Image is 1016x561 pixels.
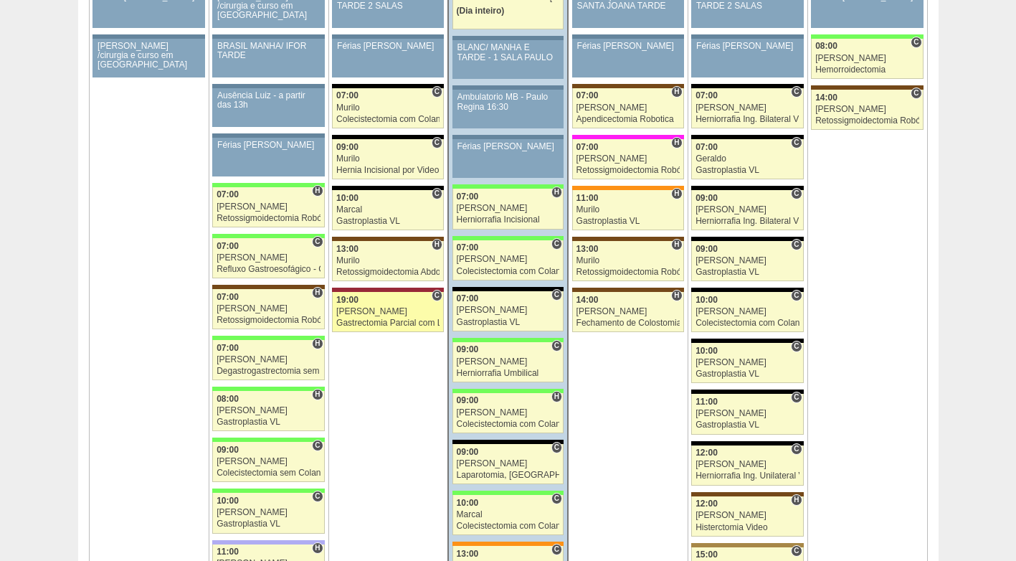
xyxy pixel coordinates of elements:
[572,186,684,190] div: Key: São Luiz - SCS
[452,291,564,331] a: C 07:00 [PERSON_NAME] Gastroplastia VL
[551,391,562,402] span: Hospital
[695,256,799,265] div: [PERSON_NAME]
[457,192,479,202] span: 07:00
[452,90,564,128] a: Ambulatorio MB - Paulo Regina 16:30
[691,343,803,383] a: C 10:00 [PERSON_NAME] Gastroplastia VL
[457,318,560,327] div: Gastroplastia VL
[457,293,479,303] span: 07:00
[457,357,560,367] div: [PERSON_NAME]
[457,369,560,378] div: Herniorrafia Umbilical
[695,166,799,175] div: Gastroplastia VL
[572,241,684,281] a: H 13:00 Murilo Retossigmoidectomia Robótica
[691,139,803,179] a: C 07:00 Geraldo Gastroplastia VL
[336,115,440,124] div: Colecistectomia com Colangiografia VL
[691,186,803,190] div: Key: Blanc
[695,142,718,152] span: 07:00
[217,508,321,517] div: [PERSON_NAME]
[217,91,320,110] div: Ausência Luiz - a partir das 13h
[217,189,239,199] span: 07:00
[217,468,321,478] div: Colecistectomia sem Colangiografia VL
[811,85,923,90] div: Key: Santa Joana
[691,39,803,77] a: Férias [PERSON_NAME]
[212,133,324,138] div: Key: Aviso
[691,84,803,88] div: Key: Blanc
[572,190,684,230] a: H 11:00 Murilo Gastroplastia VL
[457,498,479,508] span: 10:00
[815,93,837,103] span: 14:00
[457,510,560,519] div: Marcal
[217,547,239,557] span: 11:00
[212,493,324,533] a: C 10:00 [PERSON_NAME] Gastroplastia VL
[432,86,442,98] span: Consultório
[336,103,440,113] div: Murilo
[695,397,718,407] span: 11:00
[312,287,323,298] span: Hospital
[452,287,564,291] div: Key: Blanc
[695,499,718,509] span: 12:00
[572,84,684,88] div: Key: Santa Joana
[695,319,799,328] div: Colecistectomia com Colangiografia VL
[452,135,564,139] div: Key: Aviso
[551,289,562,301] span: Consultório
[695,460,799,469] div: [PERSON_NAME]
[457,344,479,354] span: 09:00
[452,36,564,40] div: Key: Aviso
[217,519,321,529] div: Gastroplastia VL
[695,154,799,164] div: Geraldo
[691,390,803,394] div: Key: Blanc
[457,142,559,151] div: Férias [PERSON_NAME]
[217,445,239,455] span: 09:00
[576,154,680,164] div: [PERSON_NAME]
[576,90,599,100] span: 07:00
[791,86,802,98] span: Consultório
[551,493,562,504] span: Consultório
[457,43,559,62] div: BLANC/ MANHÃ E TARDE - 1 SALA PAULO
[336,154,440,164] div: Murilo
[452,236,564,240] div: Key: Brasil
[212,336,324,340] div: Key: Brasil
[217,265,321,274] div: Refluxo Gastroesofágico - Cirurgia VL
[212,187,324,227] a: H 07:00 [PERSON_NAME] Retossigmoidectomia Robótica
[457,471,560,480] div: Laparotomia, [GEOGRAPHIC_DATA], Drenagem, Bridas VL
[452,189,564,229] a: H 07:00 [PERSON_NAME] Herniorrafia Incisional
[791,188,802,199] span: Consultório
[815,105,919,114] div: [PERSON_NAME]
[691,190,803,230] a: C 09:00 [PERSON_NAME] Herniorrafia Ing. Bilateral VL
[791,137,802,148] span: Consultório
[815,116,919,126] div: Retossigmoidectomia Robótica
[336,307,440,316] div: [PERSON_NAME]
[815,65,919,75] div: Hemorroidectomia
[217,214,321,223] div: Retossigmoidectomia Robótica
[217,292,239,302] span: 07:00
[691,288,803,292] div: Key: Blanc
[695,409,799,418] div: [PERSON_NAME]
[551,238,562,250] span: Consultório
[452,342,564,382] a: C 09:00 [PERSON_NAME] Herniorrafia Umbilical
[336,319,440,328] div: Gastrectomia Parcial com Linfadenectomia
[312,389,323,400] span: Hospital
[551,544,562,555] span: Consultório
[457,447,479,457] span: 09:00
[452,139,564,178] a: Férias [PERSON_NAME]
[217,241,239,251] span: 07:00
[695,346,718,356] span: 10:00
[457,420,560,429] div: Colecistectomia com Colangiografia VL
[572,88,684,128] a: H 07:00 [PERSON_NAME] Apendicectomia Robotica
[336,142,359,152] span: 09:00
[212,234,324,238] div: Key: Brasil
[336,268,440,277] div: Retossigmoidectomia Abdominal VL
[576,307,680,316] div: [PERSON_NAME]
[572,34,684,39] div: Key: Aviso
[695,295,718,305] span: 10:00
[576,217,680,226] div: Gastroplastia VL
[457,267,560,276] div: Colecistectomia com Colangiografia VL
[332,88,444,128] a: C 07:00 Murilo Colecistectomia com Colangiografia VL
[332,39,444,77] a: Férias [PERSON_NAME]
[452,444,564,484] a: C 09:00 [PERSON_NAME] Laparotomia, [GEOGRAPHIC_DATA], Drenagem, Bridas VL
[695,90,718,100] span: 07:00
[691,445,803,486] a: C 12:00 [PERSON_NAME] Herniorrafia Ing. Unilateral VL
[691,34,803,39] div: Key: Aviso
[217,42,320,60] div: BRASIL MANHÃ/ IFOR TARDE
[217,304,321,313] div: [PERSON_NAME]
[336,244,359,254] span: 13:00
